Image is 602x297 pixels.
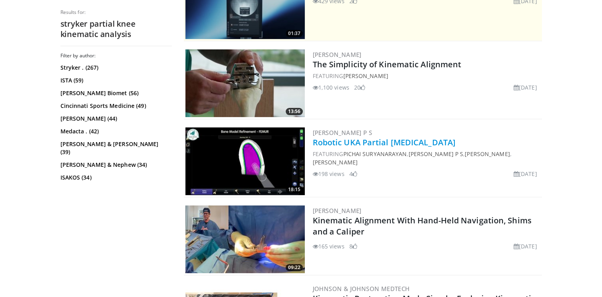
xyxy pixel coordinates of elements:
[286,186,303,193] span: 18:15
[408,150,463,158] a: [PERSON_NAME] P S
[313,242,345,250] li: 165 views
[60,89,170,97] a: [PERSON_NAME] Biomet (56)
[349,242,357,250] li: 8
[514,170,537,178] li: [DATE]
[286,264,303,271] span: 09:22
[185,49,305,117] img: 30753e4d-a021-4622-9f48-a3337ebf0a34.300x170_q85_crop-smart_upscale.jpg
[313,285,410,293] a: Johnson & Johnson MedTech
[313,83,349,92] li: 1,100 views
[60,127,170,135] a: Medacta . (42)
[60,174,170,182] a: ISAKOS (34)
[185,127,305,195] img: 6985ffc1-4173-4b09-ad5f-6e1ed128e3de.300x170_q85_crop-smart_upscale.jpg
[60,115,170,123] a: [PERSON_NAME] (44)
[313,158,358,166] a: [PERSON_NAME]
[313,72,540,80] div: FEATURING
[286,108,303,115] span: 13:56
[185,205,305,273] img: 9f51b2c4-c9cd-41b9-914c-73975758001a.300x170_q85_crop-smart_upscale.jpg
[185,49,305,117] a: 13:56
[354,83,365,92] li: 20
[313,150,540,166] div: FEATURING , , ,
[313,59,462,70] a: The Simplicity of Kinematic Alignment
[60,19,172,39] h2: stryker partial knee kinematic analysis
[514,83,537,92] li: [DATE]
[313,215,532,237] a: Kinematic Alignment With Hand-Held Navigation, Shims and a Caliper
[60,161,170,169] a: [PERSON_NAME] & Nephew (34)
[313,170,345,178] li: 198 views
[60,9,172,16] p: Results for:
[60,64,170,72] a: Stryker . (267)
[185,205,305,273] a: 09:22
[313,207,362,215] a: [PERSON_NAME]
[60,76,170,84] a: ISTA (59)
[60,102,170,110] a: Cincinnati Sports Medicine (49)
[465,150,510,158] a: [PERSON_NAME]
[349,170,357,178] li: 4
[60,53,172,59] h3: Filter by author:
[60,140,170,156] a: [PERSON_NAME] & [PERSON_NAME] (39)
[313,129,372,137] a: [PERSON_NAME] P S
[514,242,537,250] li: [DATE]
[343,150,407,158] a: Pichai Suryanarayan
[286,30,303,37] span: 01:37
[343,72,388,80] a: [PERSON_NAME]
[185,127,305,195] a: 18:15
[313,137,456,148] a: Robotic UKA Partial [MEDICAL_DATA]
[313,51,362,59] a: [PERSON_NAME]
